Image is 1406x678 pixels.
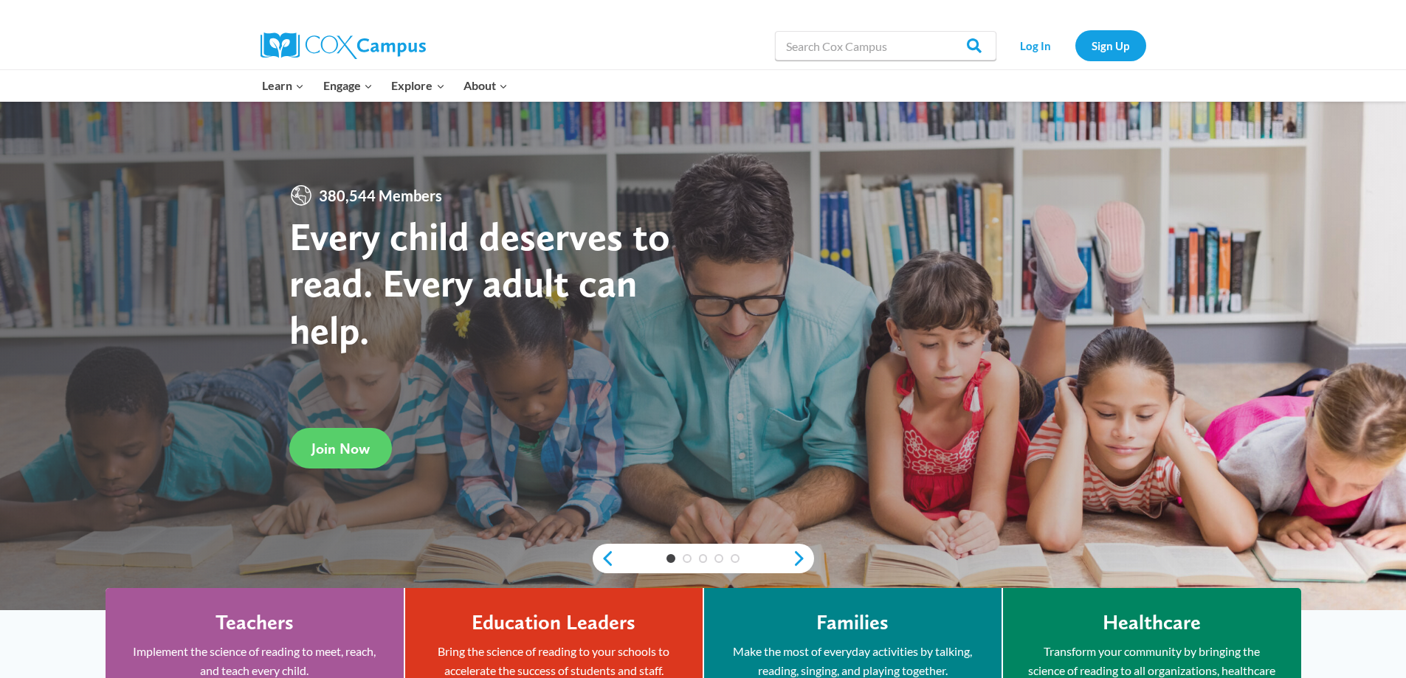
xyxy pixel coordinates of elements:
[683,554,692,563] a: 2
[289,212,670,353] strong: Every child deserves to read. Every adult can help.
[731,554,740,563] a: 5
[1103,610,1201,635] h4: Healthcare
[666,554,675,563] a: 1
[472,610,635,635] h4: Education Leaders
[593,550,615,567] a: previous
[253,70,517,101] nav: Primary Navigation
[714,554,723,563] a: 4
[261,32,426,59] img: Cox Campus
[391,76,444,95] span: Explore
[313,184,448,207] span: 380,544 Members
[323,76,373,95] span: Engage
[816,610,889,635] h4: Families
[593,544,814,573] div: content slider buttons
[699,554,708,563] a: 3
[775,31,996,60] input: Search Cox Campus
[216,610,294,635] h4: Teachers
[311,440,370,457] span: Join Now
[464,76,508,95] span: About
[289,428,392,468] a: Join Now
[1004,30,1146,60] nav: Secondary Navigation
[1004,30,1068,60] a: Log In
[1075,30,1146,60] a: Sign Up
[262,76,304,95] span: Learn
[792,550,814,567] a: next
